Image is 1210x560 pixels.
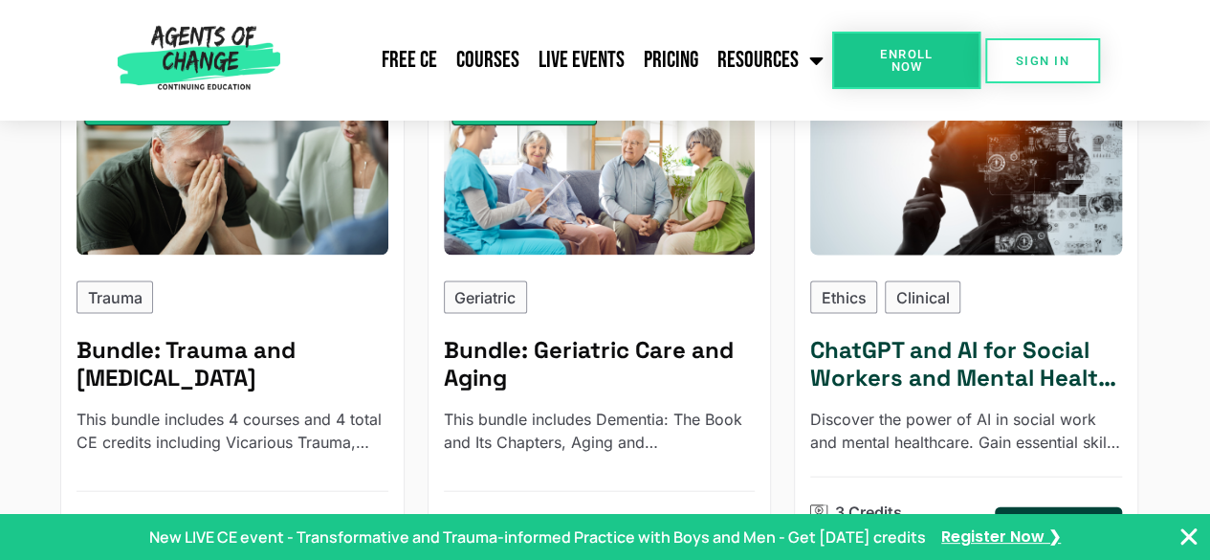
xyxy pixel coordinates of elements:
p: Geriatric [454,286,516,309]
p: 3 Credits [835,501,902,524]
a: Courses [447,36,529,84]
span: Enroll Now [863,48,950,73]
p: New LIVE CE event - Transformative and Trauma-informed Practice with Boys and Men - Get [DATE] cr... [149,526,926,549]
nav: Menu [288,36,832,84]
h5: Learn More [1004,511,1111,535]
h5: ChatGPT and AI for Social Workers and Mental Health Professionals [810,337,1122,392]
div: ChatGPT and AI for Social Workers and Mental Health Professionals (3 General CE Credit) [810,83,1122,256]
h5: Bundle: Geriatric Care and Aging [444,337,756,392]
p: Trauma [88,286,143,309]
img: Geriatric Care and Aging - 4 Credit CE Bundle [444,83,756,256]
a: SIGN IN [985,38,1100,83]
p: Ethics [822,286,867,309]
img: Trauma and PTSD - 4 CE Credit Bundle [77,83,388,256]
span: SIGN IN [1016,55,1069,67]
a: Enroll Now [832,32,980,89]
p: Clinical [896,286,950,309]
img: ChatGPT and AI for Social Workers and Mental Health Professionals (3 General CE Credit) [795,75,1137,264]
p: This bundle includes Dementia: The Book and Its Chapters, Aging and Neurocognitive Diseases, Geri... [444,408,756,454]
p: This bundle includes 4 courses and 4 total CE credits including Vicarious Trauma, Trauma-Informed... [77,408,388,454]
a: Pricing [634,36,708,84]
a: Free CE [372,36,447,84]
button: Close Banner [1177,526,1200,549]
a: Register Now ❯ [941,526,1061,548]
p: Discover the power of AI in social work and mental healthcare. Gain essential skills to navigate ... [810,408,1122,454]
h5: Bundle: Trauma and PTSD [77,337,388,392]
a: Live Events [529,36,634,84]
a: Resources [708,36,832,84]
